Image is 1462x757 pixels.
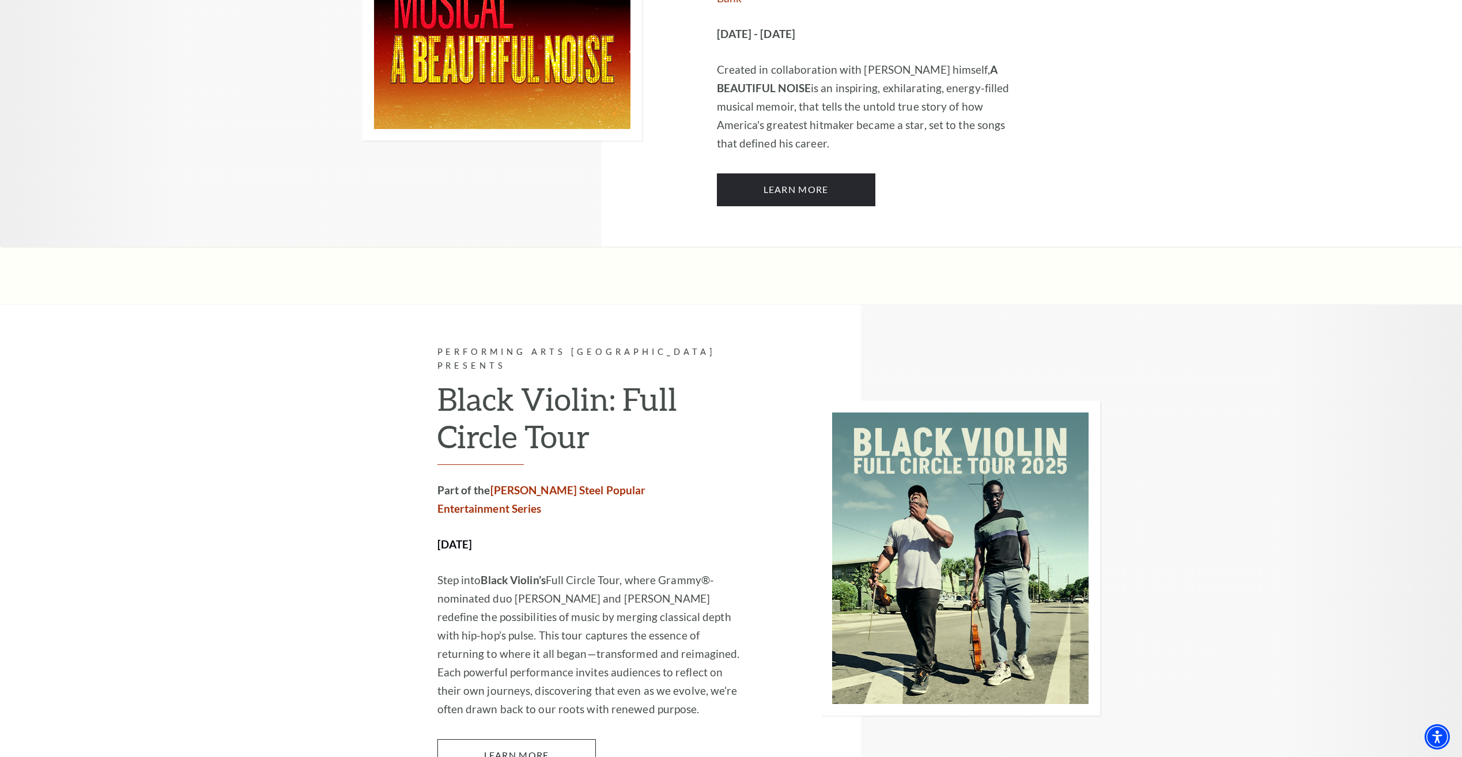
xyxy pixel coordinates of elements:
a: [PERSON_NAME] Steel Popular Entertainment Series [437,483,646,515]
strong: Part of the [437,483,646,515]
p: Step into Full Circle Tour, where Grammy®-nominated duo [PERSON_NAME] and [PERSON_NAME] redefine ... [437,571,746,718]
strong: Black Violin’s [481,573,545,586]
strong: [DATE] [437,538,473,551]
h2: Black Violin: Full Circle Tour [437,380,746,465]
strong: A BEAUTIFUL NOISE [717,63,998,94]
div: Accessibility Menu [1425,724,1450,750]
p: Performing Arts [GEOGRAPHIC_DATA] Presents [437,345,746,374]
p: Created in collaboration with [PERSON_NAME] himself, is an inspiring, exhilarating, energy-filled... [717,60,1025,153]
a: Learn More A Beautiful Noise: The Neil Diamond Musical [717,173,875,206]
strong: [DATE] - [DATE] [717,27,796,40]
img: Performing Arts Fort Worth Presents [821,401,1100,716]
